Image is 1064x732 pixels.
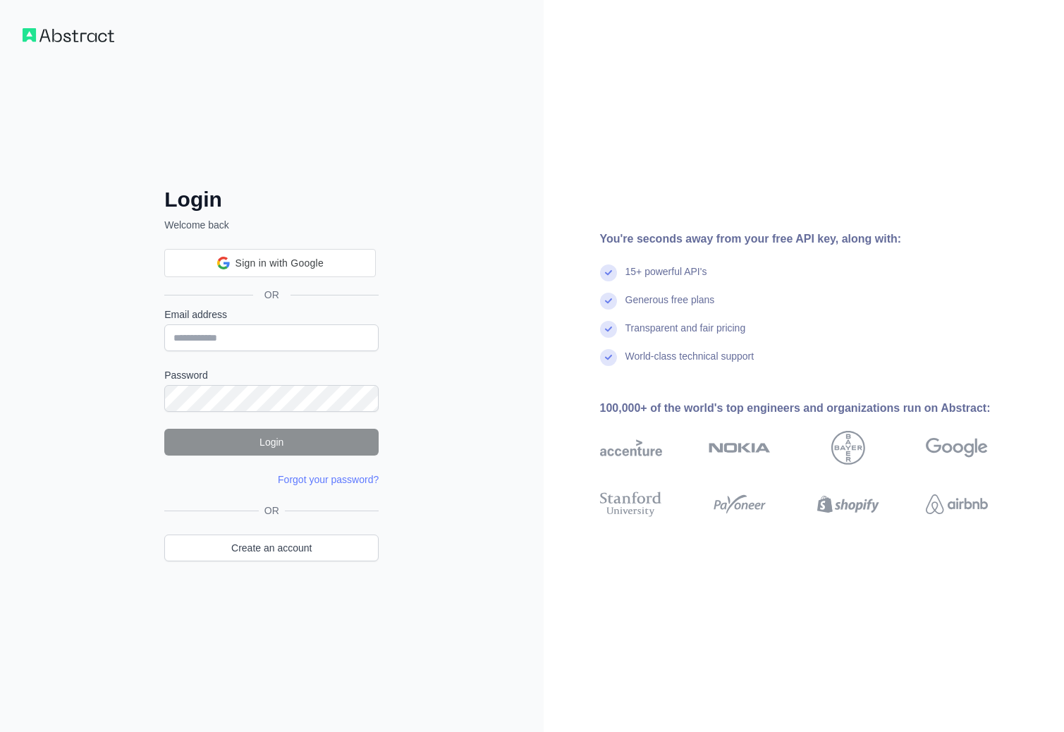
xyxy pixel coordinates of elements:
img: airbnb [926,489,988,520]
a: Forgot your password? [278,474,379,485]
img: check mark [600,349,617,366]
div: 100,000+ of the world's top engineers and organizations run on Abstract: [600,400,1033,417]
span: OR [259,504,285,518]
img: check mark [600,293,617,310]
img: bayer [831,431,865,465]
button: Login [164,429,379,456]
div: Generous free plans [625,293,715,321]
div: You're seconds away from your free API key, along with: [600,231,1033,248]
img: check mark [600,321,617,338]
h2: Login [164,187,379,212]
img: stanford university [600,489,662,520]
img: google [926,431,988,465]
div: Sign in with Google [164,249,376,277]
label: Email address [164,307,379,322]
p: Welcome back [164,218,379,232]
img: accenture [600,431,662,465]
span: OR [253,288,291,302]
img: shopify [817,489,879,520]
div: 15+ powerful API's [625,264,707,293]
img: Workflow [23,28,114,42]
img: payoneer [709,489,771,520]
img: nokia [709,431,771,465]
div: Transparent and fair pricing [625,321,746,349]
div: World-class technical support [625,349,754,377]
a: Create an account [164,535,379,561]
label: Password [164,368,379,382]
span: Sign in with Google [236,256,324,271]
img: check mark [600,264,617,281]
